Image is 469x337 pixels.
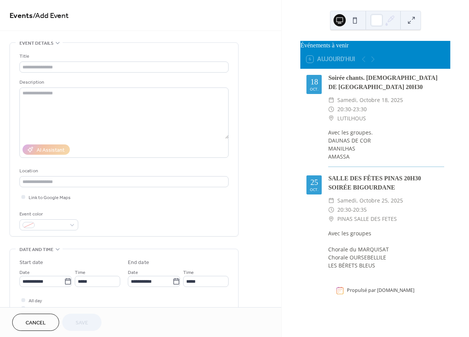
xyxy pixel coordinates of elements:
span: / Add Event [33,8,69,23]
div: 25 [310,178,318,186]
div: Propulsé par [347,287,414,294]
div: ​ [328,205,334,214]
div: Start date [19,259,43,267]
span: Show date only [29,305,60,313]
div: ​ [328,96,334,105]
div: oct. [310,188,319,191]
span: Cancel [26,319,46,327]
span: 20:30 [337,205,351,214]
span: All day [29,297,42,305]
span: PINAS SALLE DES FETES [337,214,397,224]
div: Avec les groupes Chorale du MARQUISAT Chorale OURSEBELLILE LES BÉRETS BLEUS [328,229,444,269]
div: Description [19,78,227,86]
div: Title [19,52,227,60]
div: oct. [310,87,319,91]
div: Location [19,167,227,175]
span: LUTILHOUS [337,114,366,123]
span: Time [183,269,194,277]
div: ​ [328,196,334,205]
span: Date and time [19,246,53,254]
div: ​ [328,214,334,224]
a: [DOMAIN_NAME] [377,287,414,294]
span: Link to Google Maps [29,194,71,202]
span: Time [75,269,85,277]
div: SALLE DES FÊTES PINAS 20H30 SOIRÉE BIGOURDANE [328,174,444,192]
span: samedi, octobre 18, 2025 [337,96,403,105]
span: Event details [19,39,53,47]
button: Cancel [12,314,59,331]
span: 20:30 [337,105,351,114]
div: ​ [328,114,334,123]
div: Soirée chants. [DEMOGRAPHIC_DATA] DE [GEOGRAPHIC_DATA] 20H30 [328,73,444,92]
a: Events [10,8,33,23]
div: 18 [310,78,318,86]
div: End date [128,259,149,267]
span: Date [128,269,138,277]
span: 23:30 [353,105,367,114]
span: - [351,205,353,214]
div: ​ [328,105,334,114]
span: - [351,105,353,114]
span: 20:35 [353,205,367,214]
div: Avec les groupes. DAUNAS DE COR MANILHAS AMASSA [328,128,444,160]
span: Date [19,269,30,277]
div: Event color [19,210,77,218]
div: Événements à venir [300,41,450,50]
span: samedi, octobre 25, 2025 [337,196,403,205]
